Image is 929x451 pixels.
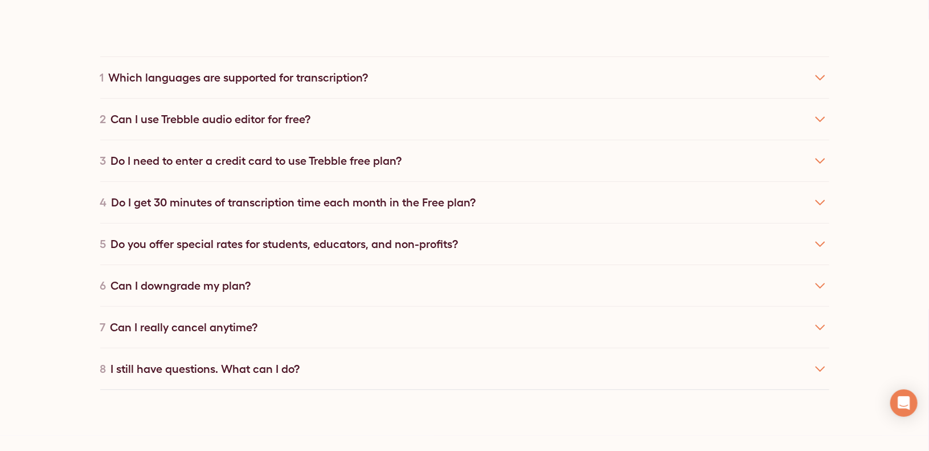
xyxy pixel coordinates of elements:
div: I still have questions. What can I do? [111,360,300,377]
div: 5 [100,235,107,253]
div: Can I downgrade my plan? [111,277,251,294]
div: 4 [100,194,107,211]
div: Can I really cancel anytime? [111,319,258,336]
div: Can I use Trebble audio editor for free? [111,111,311,128]
div: Do I get 30 minutes of transcription time each month in the Free plan? [112,194,476,211]
div: 2 [100,111,107,128]
div: 8 [100,360,107,377]
div: 7 [100,319,106,336]
div: 6 [100,277,107,294]
div: 1 [100,69,104,86]
div: Open Intercom Messenger [890,389,918,417]
div: Do I need to enter a credit card to use Trebble free plan? [111,152,402,169]
div: Which languages are supported for transcription? [109,69,369,86]
div: 3 [100,152,107,169]
div: Do you offer special rates for students, educators, and non-profits? [111,235,459,253]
